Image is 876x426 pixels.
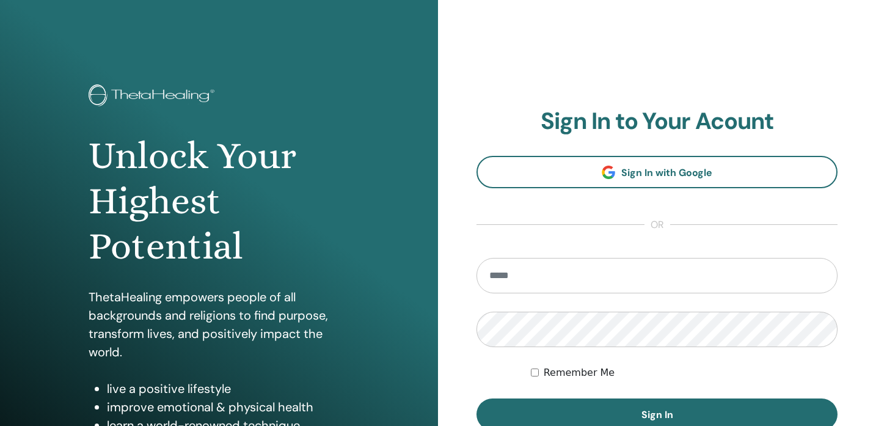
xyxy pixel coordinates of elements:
[476,108,838,136] h2: Sign In to Your Acount
[644,218,670,232] span: or
[621,166,712,179] span: Sign In with Google
[531,365,838,380] div: Keep me authenticated indefinitely or until I manually logout
[544,365,615,380] label: Remember Me
[476,156,838,188] a: Sign In with Google
[89,288,350,361] p: ThetaHealing empowers people of all backgrounds and religions to find purpose, transform lives, a...
[641,408,673,421] span: Sign In
[89,133,350,270] h1: Unlock Your Highest Potential
[107,398,350,416] li: improve emotional & physical health
[107,380,350,398] li: live a positive lifestyle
